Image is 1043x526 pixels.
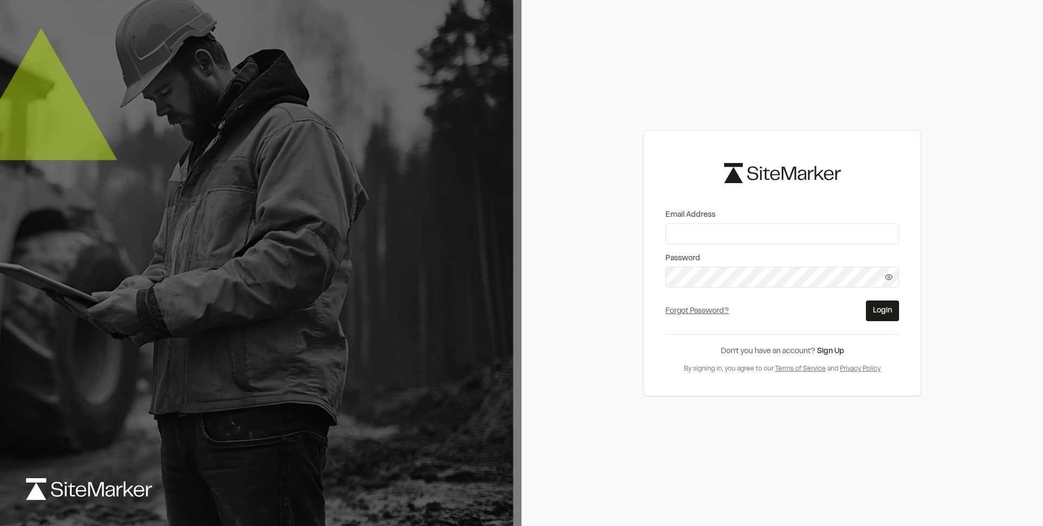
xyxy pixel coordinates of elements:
img: logo-black-rebrand.svg [724,163,841,183]
div: Don’t you have an account? [665,346,899,358]
button: Privacy Policy [840,364,881,374]
label: Password [665,253,899,265]
label: Email Address [665,209,899,221]
a: Sign Up [817,348,844,355]
button: Login [866,300,899,321]
a: Forgot Password? [665,308,729,315]
div: By signing in, you agree to our and [665,364,899,374]
button: Terms of Service [775,364,826,374]
img: logo-white-rebrand.svg [26,478,152,500]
